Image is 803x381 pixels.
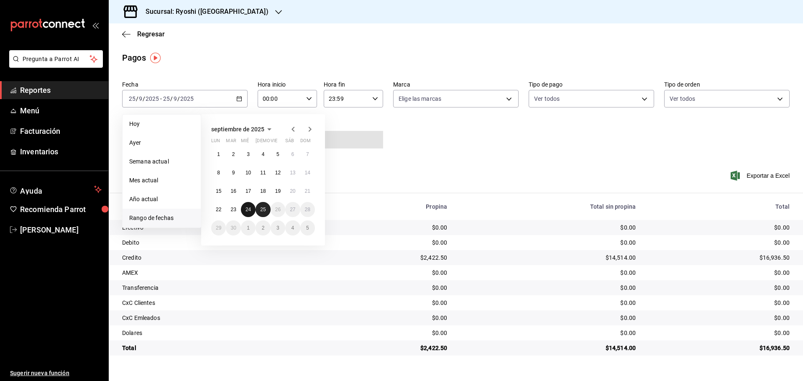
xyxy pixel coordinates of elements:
[332,344,448,352] div: $2,422.50
[256,202,270,217] button: 25 de septiembre de 2025
[332,314,448,322] div: $0.00
[246,207,251,212] abbr: 24 de septiembre de 2025
[285,202,300,217] button: 27 de septiembre de 2025
[246,170,251,176] abbr: 10 de septiembre de 2025
[241,147,256,162] button: 3 de septiembre de 2025
[211,165,226,180] button: 8 de septiembre de 2025
[256,184,270,199] button: 18 de septiembre de 2025
[247,151,250,157] abbr: 3 de septiembre de 2025
[180,95,194,102] input: ----
[732,171,790,181] button: Exportar a Excel
[137,30,165,38] span: Regresar
[216,225,221,231] abbr: 29 de septiembre de 2025
[122,82,248,87] label: Fecha
[271,184,285,199] button: 19 de septiembre de 2025
[20,204,102,215] span: Recomienda Parrot
[649,329,790,337] div: $0.00
[136,95,138,102] span: /
[9,50,103,68] button: Pregunta a Parrot AI
[649,314,790,322] div: $0.00
[241,138,249,147] abbr: miércoles
[226,202,240,217] button: 23 de septiembre de 2025
[290,188,295,194] abbr: 20 de septiembre de 2025
[460,223,636,232] div: $0.00
[241,202,256,217] button: 24 de septiembre de 2025
[129,214,194,222] span: Rango de fechas
[20,84,102,96] span: Reportes
[529,82,654,87] label: Tipo de pago
[20,125,102,137] span: Facturación
[300,138,311,147] abbr: domingo
[460,314,636,322] div: $0.00
[271,220,285,235] button: 3 de octubre de 2025
[271,138,277,147] abbr: viernes
[256,220,270,235] button: 2 de octubre de 2025
[230,225,236,231] abbr: 30 de septiembre de 2025
[226,220,240,235] button: 30 de septiembre de 2025
[129,120,194,128] span: Hoy
[649,223,790,232] div: $0.00
[300,165,315,180] button: 14 de septiembre de 2025
[122,268,319,277] div: AMEX
[122,344,319,352] div: Total
[145,95,159,102] input: ----
[305,188,310,194] abbr: 21 de septiembre de 2025
[649,238,790,247] div: $0.00
[649,299,790,307] div: $0.00
[230,188,236,194] abbr: 16 de septiembre de 2025
[128,95,136,102] input: --
[122,314,319,322] div: CxC Emleados
[290,170,295,176] abbr: 13 de septiembre de 2025
[393,82,519,87] label: Marca
[460,284,636,292] div: $0.00
[241,165,256,180] button: 10 de septiembre de 2025
[649,344,790,352] div: $16,936.50
[262,225,265,231] abbr: 2 de octubre de 2025
[275,170,281,176] abbr: 12 de septiembre de 2025
[332,268,448,277] div: $0.00
[460,238,636,247] div: $0.00
[276,151,279,157] abbr: 5 de septiembre de 2025
[332,299,448,307] div: $0.00
[460,253,636,262] div: $14,514.00
[275,207,281,212] abbr: 26 de septiembre de 2025
[241,184,256,199] button: 17 de septiembre de 2025
[332,223,448,232] div: $0.00
[20,105,102,116] span: Menú
[23,55,90,64] span: Pregunta a Parrot AI
[332,253,448,262] div: $2,422.50
[271,147,285,162] button: 5 de septiembre de 2025
[291,151,294,157] abbr: 6 de septiembre de 2025
[211,147,226,162] button: 1 de septiembre de 2025
[460,329,636,337] div: $0.00
[232,151,235,157] abbr: 2 de septiembre de 2025
[285,165,300,180] button: 13 de septiembre de 2025
[211,184,226,199] button: 15 de septiembre de 2025
[300,202,315,217] button: 28 de septiembre de 2025
[226,147,240,162] button: 2 de septiembre de 2025
[211,138,220,147] abbr: lunes
[300,184,315,199] button: 21 de septiembre de 2025
[332,238,448,247] div: $0.00
[670,95,695,103] span: Ver todos
[129,157,194,166] span: Semana actual
[291,225,294,231] abbr: 4 de octubre de 2025
[20,184,91,194] span: Ayuda
[290,207,295,212] abbr: 27 de septiembre de 2025
[92,22,99,28] button: open_drawer_menu
[460,203,636,210] div: Total sin propina
[122,51,146,64] div: Pagos
[460,299,636,307] div: $0.00
[276,225,279,231] abbr: 3 de octubre de 2025
[285,184,300,199] button: 20 de septiembre de 2025
[211,220,226,235] button: 29 de septiembre de 2025
[285,138,294,147] abbr: sábado
[129,176,194,185] span: Mes actual
[260,188,266,194] abbr: 18 de septiembre de 2025
[163,95,170,102] input: --
[150,53,161,63] img: Tooltip marker
[460,268,636,277] div: $0.00
[247,225,250,231] abbr: 1 de octubre de 2025
[256,147,270,162] button: 4 de septiembre de 2025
